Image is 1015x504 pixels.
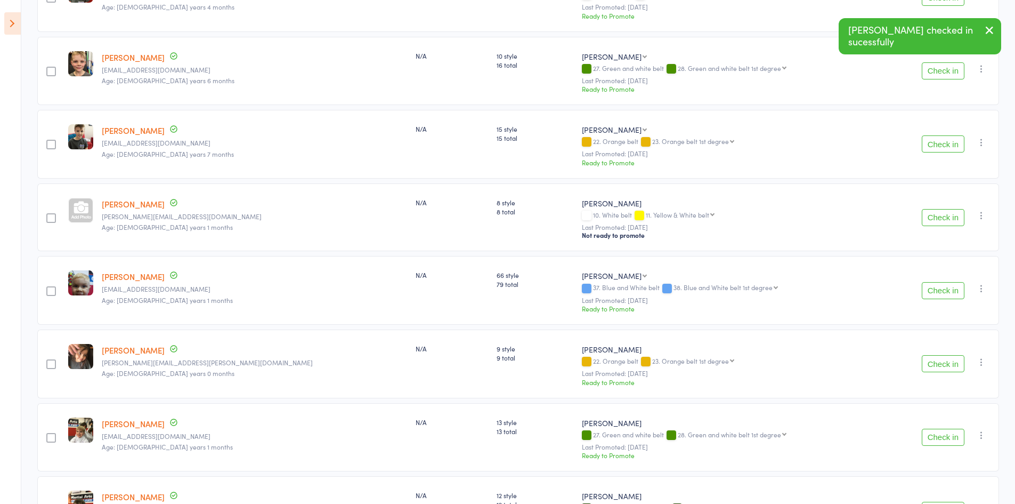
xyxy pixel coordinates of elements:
small: Last Promoted: [DATE] [582,3,878,11]
a: [PERSON_NAME] [102,418,165,429]
div: Ready to Promote [582,158,878,167]
span: Age: [DEMOGRAPHIC_DATA] years 1 months [102,442,233,451]
div: Not ready to promote [582,231,878,239]
small: dan@oxygenhf.com [102,213,407,220]
div: [PERSON_NAME] [582,124,642,135]
span: 13 total [497,427,573,436]
small: emilyhaden88@gmail.com [102,66,407,74]
small: Last Promoted: [DATE] [582,370,878,377]
div: 11. Yellow & White belt [646,211,709,218]
div: 22. Orange belt [582,138,878,147]
a: [PERSON_NAME] [102,491,165,502]
div: 28. Green and white belt 1st degree [678,65,781,71]
div: N/A [416,124,489,133]
div: [PERSON_NAME] [582,344,878,355]
span: 9 total [497,353,573,362]
div: 23. Orange belt 1st degree [652,357,729,364]
img: image1696396701.png [68,51,93,76]
small: Last Promoted: [DATE] [582,223,878,231]
img: image1550878568.png [68,270,93,295]
img: image1669693425.png [68,344,93,369]
span: 15 style [497,124,573,133]
div: 27. Green and white belt [582,65,878,74]
button: Check in [922,135,964,153]
button: Check in [922,355,964,372]
span: 13 style [497,418,573,427]
span: Age: [DEMOGRAPHIC_DATA] years 7 months [102,149,234,158]
a: [PERSON_NAME] [102,271,165,282]
span: 15 total [497,133,573,142]
button: Check in [922,209,964,226]
div: Ready to Promote [582,451,878,460]
small: philipmizzi27@gmail.com [102,285,407,293]
small: Last Promoted: [DATE] [582,443,878,451]
div: [PERSON_NAME] [582,491,878,501]
span: 9 style [497,344,573,353]
small: lemunro21@hotmail.com [102,433,407,440]
img: image1603693757.png [68,418,93,443]
span: 10 style [497,51,573,60]
div: N/A [416,344,489,353]
div: Ready to Promote [582,84,878,93]
a: [PERSON_NAME] [102,345,165,356]
span: Age: [DEMOGRAPHIC_DATA] years 0 months [102,369,234,378]
button: Check in [922,282,964,299]
a: [PERSON_NAME] [102,198,165,210]
div: 23. Orange belt 1st degree [652,138,729,145]
small: akwhite21@hotmail.com [102,139,407,147]
div: N/A [416,270,489,279]
span: 8 style [497,198,573,207]
small: Last Promoted: [DATE] [582,297,878,304]
div: Ready to Promote [582,11,878,20]
div: 38. Blue and White belt 1st degree [673,284,773,291]
img: image1713331130.png [68,124,93,149]
div: [PERSON_NAME] checked in sucessfully [839,18,1001,54]
span: Age: [DEMOGRAPHIC_DATA] years 1 months [102,222,233,231]
a: [PERSON_NAME] [102,52,165,63]
a: [PERSON_NAME] [102,125,165,136]
small: anh.wade@gmail.com [102,359,407,366]
div: Ready to Promote [582,378,878,387]
div: N/A [416,198,489,207]
div: 28. Green and white belt 1st degree [678,431,781,438]
div: N/A [416,491,489,500]
span: 66 style [497,270,573,279]
div: 22. Orange belt [582,357,878,366]
span: 16 total [497,60,573,69]
span: 79 total [497,279,573,289]
span: 12 style [497,491,573,500]
button: Check in [922,62,964,79]
div: [PERSON_NAME] [582,198,878,209]
div: 37. Blue and White belt [582,284,878,293]
span: Age: [DEMOGRAPHIC_DATA] years 4 months [102,2,234,11]
span: 8 total [497,207,573,216]
div: N/A [416,418,489,427]
div: N/A [416,51,489,60]
span: Age: [DEMOGRAPHIC_DATA] years 6 months [102,76,234,85]
small: Last Promoted: [DATE] [582,77,878,84]
small: Last Promoted: [DATE] [582,150,878,157]
div: 10. White belt [582,211,878,220]
span: Age: [DEMOGRAPHIC_DATA] years 1 months [102,295,233,305]
button: Check in [922,429,964,446]
div: [PERSON_NAME] [582,270,642,281]
div: [PERSON_NAME] [582,51,642,62]
div: 27. Green and white belt [582,431,878,440]
div: Ready to Promote [582,304,878,313]
div: [PERSON_NAME] [582,418,878,428]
